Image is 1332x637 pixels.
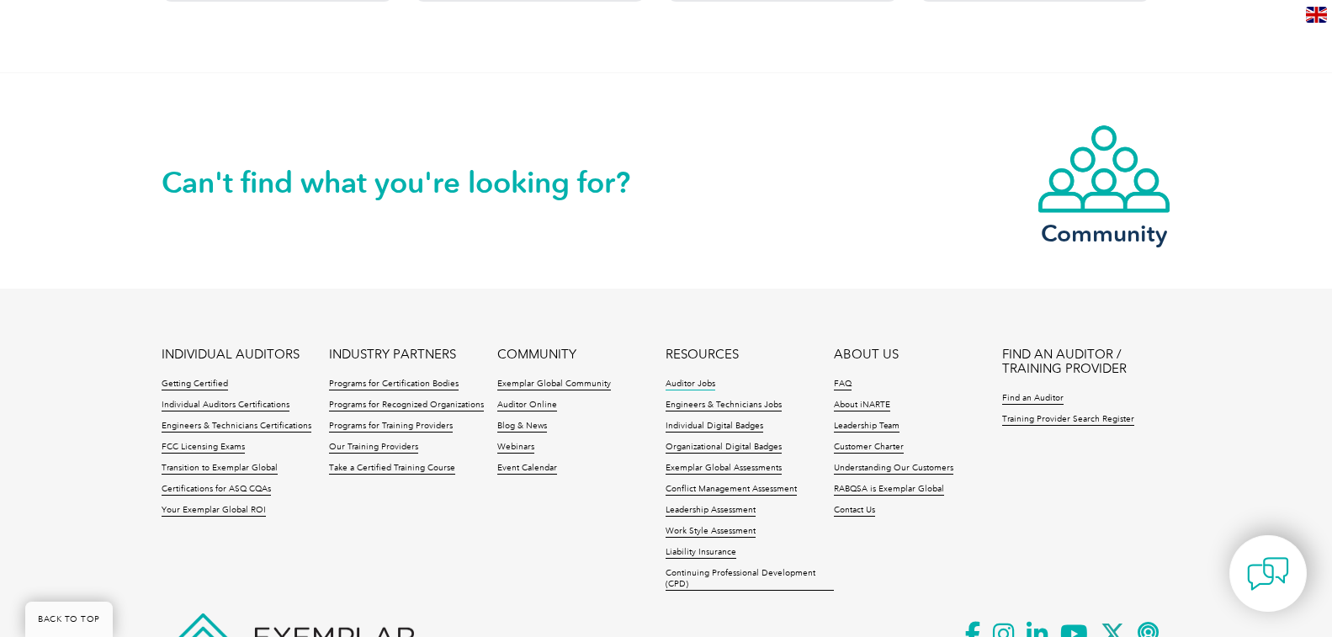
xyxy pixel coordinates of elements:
a: Organizational Digital Badges [666,442,782,454]
a: Customer Charter [834,442,904,454]
a: Liability Insurance [666,547,736,559]
a: Individual Digital Badges [666,421,763,433]
a: Programs for Training Providers [329,421,453,433]
a: INDUSTRY PARTNERS [329,348,456,362]
a: Programs for Recognized Organizations [329,400,484,411]
a: Find an Auditor [1002,393,1064,405]
a: Community [1037,124,1171,244]
a: Certifications for ASQ CQAs [162,484,271,496]
a: Individual Auditors Certifications [162,400,289,411]
a: Leadership Assessment [666,505,756,517]
a: Auditor Online [497,400,557,411]
a: RESOURCES [666,348,739,362]
a: Programs for Certification Bodies [329,379,459,390]
a: BACK TO TOP [25,602,113,637]
a: FAQ [834,379,852,390]
a: Exemplar Global Community [497,379,611,390]
a: Understanding Our Customers [834,463,953,475]
a: Leadership Team [834,421,899,433]
a: COMMUNITY [497,348,576,362]
a: Transition to Exemplar Global [162,463,278,475]
a: Webinars [497,442,534,454]
a: Exemplar Global Assessments [666,463,782,475]
a: About iNARTE [834,400,890,411]
a: FIND AN AUDITOR / TRAINING PROVIDER [1002,348,1170,376]
a: INDIVIDUAL AUDITORS [162,348,300,362]
img: icon-community.webp [1037,124,1171,215]
a: Blog & News [497,421,547,433]
a: Your Exemplar Global ROI [162,505,266,517]
a: ABOUT US [834,348,899,362]
a: Contact Us [834,505,875,517]
a: Getting Certified [162,379,228,390]
a: FCC Licensing Exams [162,442,245,454]
a: Auditor Jobs [666,379,715,390]
a: Event Calendar [497,463,557,475]
a: Conflict Management Assessment [666,484,797,496]
h3: Community [1037,223,1171,244]
a: Training Provider Search Register [1002,414,1134,426]
a: Our Training Providers [329,442,418,454]
a: RABQSA is Exemplar Global [834,484,944,496]
h2: Can't find what you're looking for? [162,169,666,196]
a: Continuing Professional Development (CPD) [666,568,834,591]
a: Take a Certified Training Course [329,463,455,475]
a: Engineers & Technicians Jobs [666,400,782,411]
a: Work Style Assessment [666,526,756,538]
a: Engineers & Technicians Certifications [162,421,311,433]
img: en [1306,7,1327,23]
img: contact-chat.png [1247,553,1289,595]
